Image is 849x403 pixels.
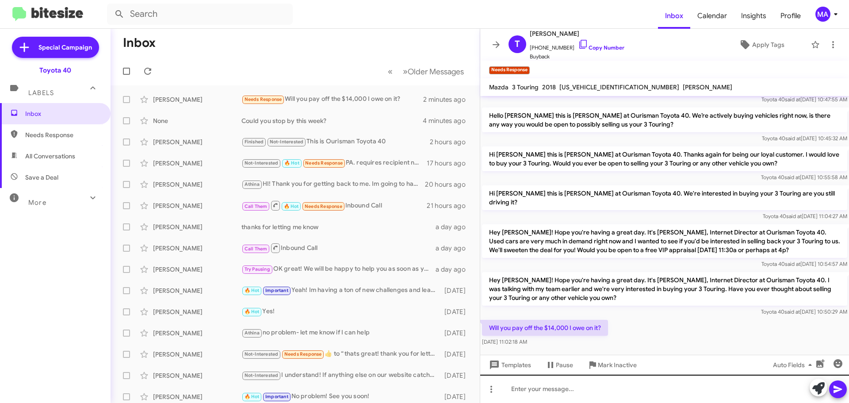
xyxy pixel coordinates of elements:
span: Not-Interested [270,139,304,145]
div: OK great! We will be happy to help you as soon as you are ready! [241,264,436,274]
span: Needs Response [245,96,282,102]
span: Toyota 40 [DATE] 10:47:55 AM [761,96,847,103]
span: Needs Response [25,130,100,139]
span: said at [784,308,800,315]
button: Pause [538,357,580,373]
button: Mark Inactive [580,357,644,373]
span: [US_VEHICLE_IDENTIFICATION_NUMBER] [559,83,679,91]
span: « [388,66,393,77]
p: Will you pay off the $14,000 I owe on it? [482,320,608,336]
div: Yes! [241,307,440,317]
span: Finished [245,139,264,145]
span: All Conversations [25,152,75,161]
div: 4 minutes ago [423,116,473,125]
span: T [515,37,520,51]
div: HI! Thank you for getting back to me. Im going to have sales manager help out with this [241,179,425,189]
span: [PERSON_NAME] [683,83,732,91]
div: [PERSON_NAME] [153,265,241,274]
span: Special Campaign [38,43,92,52]
div: [PERSON_NAME] [153,329,241,338]
div: This is Ourisman Toyota 40 [241,137,430,147]
div: [PERSON_NAME] [153,392,241,401]
span: » [403,66,408,77]
span: Buyback [530,52,624,61]
div: a day ago [436,244,473,253]
div: [PERSON_NAME] [153,307,241,316]
p: Hi [PERSON_NAME] this is [PERSON_NAME] at Ourisman Toyota 40. We're interested in buying your 3 T... [482,185,847,210]
div: 17 hours ago [427,159,473,168]
span: said at [785,96,800,103]
span: Call Them [245,246,268,252]
div: [DATE] [440,350,473,359]
div: [PERSON_NAME] [153,159,241,168]
div: [PERSON_NAME] [153,180,241,189]
span: Athina [245,181,260,187]
button: Auto Fields [766,357,822,373]
div: ​👍​ to “ thats great! thank you for letting me know-ill update this side of things! ” [241,349,440,359]
div: [PERSON_NAME] [153,223,241,231]
div: [PERSON_NAME] [153,201,241,210]
span: Not-Interested [245,372,279,378]
button: Templates [480,357,538,373]
span: Not-Interested [245,351,279,357]
div: 21 hours ago [427,201,473,210]
span: Toyota 40 [DATE] 10:55:58 AM [761,174,847,180]
div: no problem- let me know if I can help [241,328,440,338]
div: [DATE] [440,307,473,316]
div: Toyota 40 [39,66,71,75]
span: Toyota 40 [DATE] 10:54:57 AM [761,261,847,267]
div: [PERSON_NAME] [153,371,241,380]
span: said at [785,261,800,267]
span: Toyota 40 [DATE] 10:45:32 AM [762,135,847,142]
span: [DATE] 11:02:18 AM [482,338,527,345]
small: Needs Response [489,66,530,74]
span: More [28,199,46,207]
div: Inbound Call [241,200,427,211]
span: Needs Response [284,351,322,357]
button: Next [398,62,469,81]
p: Hi [PERSON_NAME] this is [PERSON_NAME] at Ourisman Toyota 40. Thanks again for being our loyal cu... [482,146,847,171]
a: Calendar [690,3,734,29]
span: Auto Fields [773,357,815,373]
input: Search [107,4,293,25]
p: Hey [PERSON_NAME]! Hope you're having a great day. It's [PERSON_NAME], Internet Director at Ouris... [482,272,847,306]
div: None [153,116,241,125]
div: 20 hours ago [425,180,473,189]
div: [PERSON_NAME] [153,244,241,253]
span: 3 Touring [512,83,539,91]
h1: Inbox [123,36,156,50]
div: No problem! See you soon! [241,391,440,402]
span: said at [785,135,801,142]
div: I understand! If anything else on our website catches your eye, reach out! [241,370,440,380]
div: Yeah! Im having a ton of new challenges and learning new things. Yes we are both hustlers! Sales ... [241,285,440,296]
div: MA [815,7,830,22]
span: Toyota 40 [DATE] 10:50:29 AM [761,308,847,315]
div: Inbound Call [241,242,436,253]
div: 2 hours ago [430,138,473,146]
a: Profile [773,3,808,29]
div: [PERSON_NAME] [153,350,241,359]
span: Needs Response [305,203,342,209]
div: a day ago [436,265,473,274]
div: thanks for letting me know [241,223,436,231]
button: Apply Tags [716,37,807,53]
div: Could you stop by this week? [241,116,423,125]
div: PA. requires recipient notarization [241,158,427,168]
nav: Page navigation example [383,62,469,81]
span: Templates [487,357,531,373]
div: 2 minutes ago [423,95,473,104]
span: Apply Tags [752,37,784,53]
span: Important [265,394,288,399]
div: [PERSON_NAME] [153,95,241,104]
a: Special Campaign [12,37,99,58]
span: Pause [556,357,573,373]
span: Try Pausing [245,266,270,272]
span: [PERSON_NAME] [530,28,624,39]
div: [DATE] [440,329,473,338]
span: 🔥 Hot [245,394,260,399]
span: Save a Deal [25,173,58,182]
a: Inbox [658,3,690,29]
